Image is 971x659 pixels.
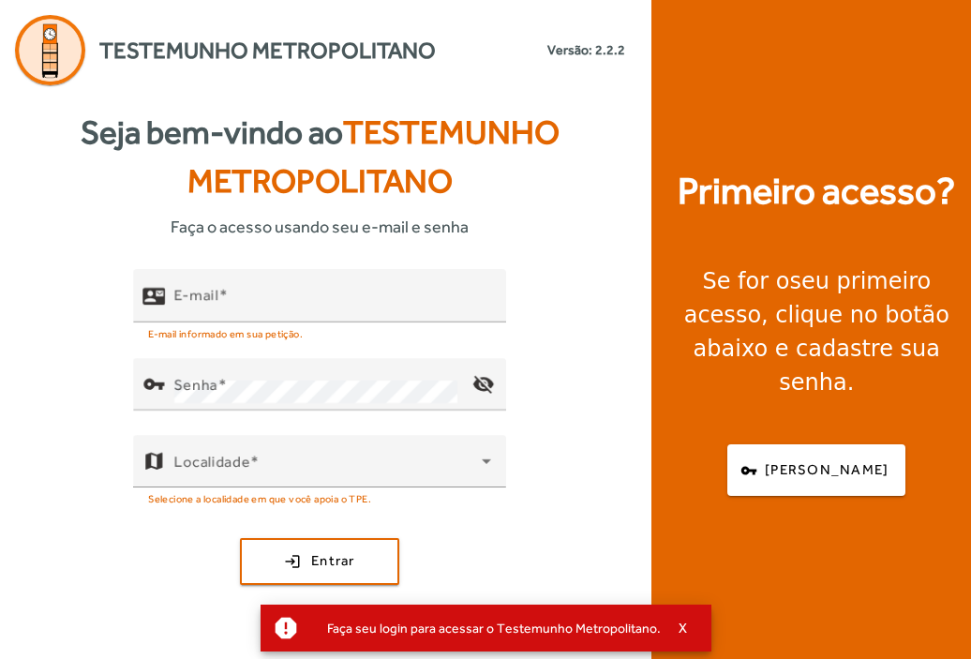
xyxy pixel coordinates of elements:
mat-icon: report [272,614,300,642]
strong: Primeiro acesso? [678,163,955,219]
div: Faça seu login para acessar o Testemunho Metropolitano. [312,615,661,641]
button: X [661,620,708,637]
div: Se for o , clique no botão abaixo e cadastre sua senha. [674,264,960,399]
span: Entrar [311,550,355,572]
span: [PERSON_NAME] [765,459,889,481]
span: X [679,620,688,637]
mat-icon: visibility_off [461,362,506,407]
img: Logo Agenda [15,15,85,85]
small: Versão: 2.2.2 [547,40,625,60]
strong: seu primeiro acesso [684,268,931,328]
mat-hint: Selecione a localidade em que você apoia o TPE. [148,487,371,508]
span: Faça o acesso usando seu e-mail e senha [171,214,469,239]
button: Entrar [240,538,399,585]
mat-icon: map [142,450,165,472]
span: Testemunho Metropolitano [187,113,560,201]
mat-icon: contact_mail [142,284,165,307]
span: Testemunho Metropolitano [99,34,436,67]
button: [PERSON_NAME] [727,444,905,496]
mat-icon: vpn_key [142,373,165,396]
mat-label: Localidade [174,452,250,470]
mat-label: Senha [174,375,218,393]
mat-hint: E-mail informado em sua petição. [148,322,303,343]
mat-label: E-mail [174,286,218,304]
